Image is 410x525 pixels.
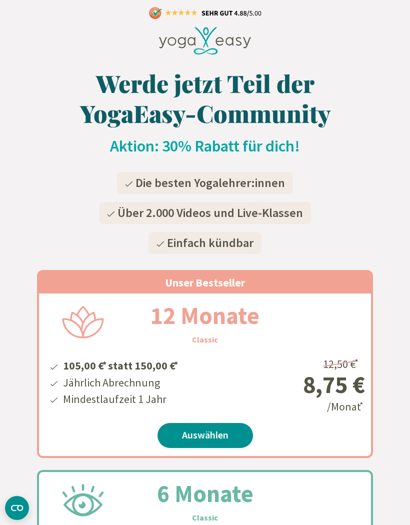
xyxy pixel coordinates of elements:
[5,496,29,520] button: CMP-Widget öffnen
[245,372,365,396] div: 8,75 €
[323,357,360,371] span: 12,50 €
[167,235,253,250] span: Einfach kündbar
[133,475,277,511] h2: 6 Monate
[61,374,179,391] li: Jährlich Abrechnung
[117,205,303,220] span: Über 2.000 Videos und Live-Klassen
[192,333,218,345] h3: Classic
[126,297,283,333] h2: 12 Monate
[61,391,179,407] li: Mindestlaufzeit 1 Jahr
[37,68,373,128] h1: Werde jetzt Teil der YogaEasy-Community
[61,355,179,374] li: 105,00 € statt 150,00 €
[245,353,365,415] div: /Monat
[135,175,285,190] span: Die besten Yogalehrer:innen
[192,511,218,523] h3: Classic
[157,423,253,448] a: Auswählen
[165,275,245,289] span: Unser Bestseller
